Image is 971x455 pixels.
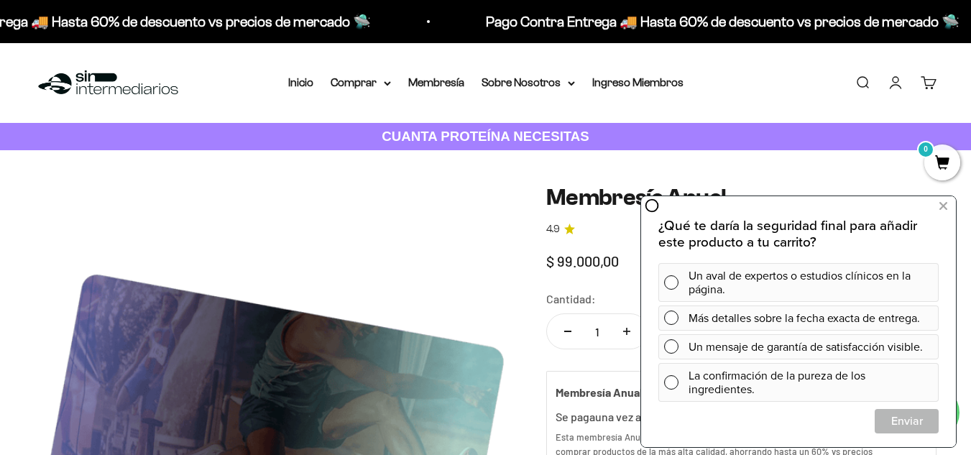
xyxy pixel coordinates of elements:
[331,73,391,92] summary: Comprar
[482,73,575,92] summary: Sobre Nosotros
[382,129,589,144] strong: CUANTA PROTEÍNA NECESITAS
[482,10,955,33] p: Pago Contra Entrega 🚚 Hasta 60% de descuento vs precios de mercado 🛸
[595,410,665,423] label: una vez al año
[641,195,956,447] iframe: zigpoll-iframe
[556,410,595,423] label: Se paga
[924,156,960,172] a: 0
[288,76,313,88] a: Inicio
[917,141,934,158] mark: 0
[546,185,937,210] h1: Membresía Anual
[592,76,684,88] a: Ingreso Miembros
[606,314,648,349] button: Aumentar cantidad
[546,221,937,237] a: 4.94.9 de 5.0 estrellas
[546,221,560,237] span: 4.9
[556,383,643,402] label: Membresía Anual
[546,252,619,270] span: $ 99.000,00
[546,290,596,308] label: Cantidad:
[408,76,464,88] a: Membresía
[547,314,589,349] button: Reducir cantidad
